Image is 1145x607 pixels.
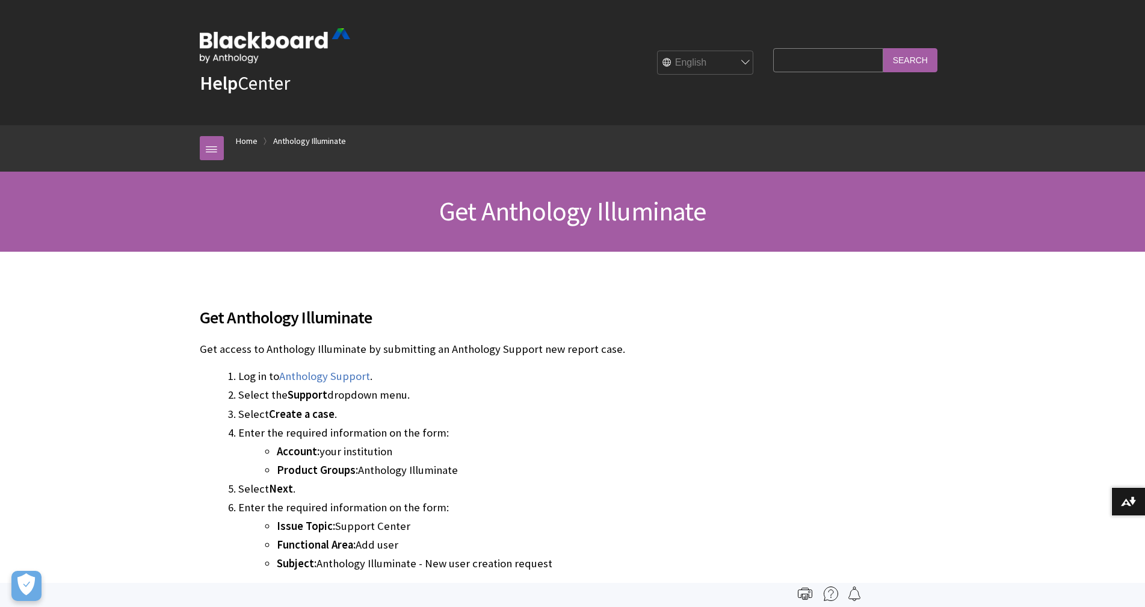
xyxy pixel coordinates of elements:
img: Follow this page [847,587,862,601]
li: Anthology Illuminate [277,462,768,479]
p: Get access to Anthology Illuminate by submitting an Anthology Support new report case. [200,341,768,357]
span: Account: [277,444,319,458]
input: Search [883,48,937,72]
a: Anthology Support [279,369,370,384]
a: HelpCenter [200,71,290,95]
li: Enter the required information on the form: [238,425,768,479]
li: Select . [238,481,768,497]
li: Select . [238,406,768,423]
a: Home [236,134,258,149]
span: Functional Area: [277,538,356,552]
span: Next [269,482,293,496]
li: Support Center [277,518,768,535]
span: Create a case [269,407,335,421]
li: Enter the required information on the form: [238,499,768,572]
strong: Help [200,71,238,95]
img: More help [824,587,838,601]
li: your institution [277,443,768,460]
span: Get Anthology Illuminate [200,305,768,330]
span: Subject: [277,556,316,570]
button: Open Preferences [11,571,42,601]
li: Select the dropdown menu. [238,387,768,403]
li: Log in to . [238,368,768,385]
li: Anthology Illuminate - New user creation request [277,555,768,572]
span: Support [288,388,327,402]
span: Issue Topic: [277,519,335,533]
img: Blackboard by Anthology [200,28,350,63]
span: Get Anthology Illuminate [439,195,706,228]
img: Print [798,587,812,601]
a: Anthology Illuminate [273,134,346,149]
span: Product Groups: [277,463,358,477]
select: Site Language Selector [658,51,754,75]
li: Add user [277,537,768,553]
